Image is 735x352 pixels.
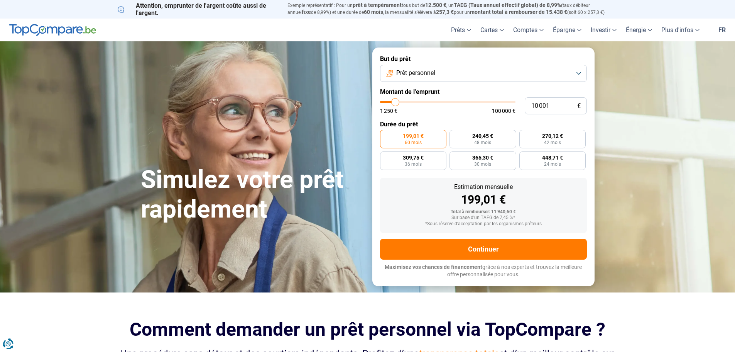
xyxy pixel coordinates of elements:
[380,121,587,128] label: Durée du prêt
[548,19,586,41] a: Épargne
[302,9,311,15] span: fixe
[454,2,561,8] span: TAEG (Taux annuel effectif global) de 8,99%
[542,155,563,160] span: 448,71 €
[586,19,621,41] a: Investir
[380,108,397,114] span: 1 250 €
[657,19,704,41] a: Plus d'infos
[141,165,363,224] h1: Simulez votre prêt rapidement
[509,19,548,41] a: Comptes
[544,162,561,167] span: 24 mois
[386,209,581,215] div: Total à rembourser: 11 940,60 €
[380,88,587,95] label: Montant de l'emprunt
[472,133,493,139] span: 240,45 €
[542,133,563,139] span: 270,12 €
[472,155,493,160] span: 365,30 €
[380,239,587,260] button: Continuer
[386,184,581,190] div: Estimation mensuelle
[403,155,424,160] span: 309,75 €
[385,264,482,270] span: Maximisez vos chances de financement
[470,9,567,15] span: montant total à rembourser de 15.438 €
[396,69,435,77] span: Prêt personnel
[403,133,424,139] span: 199,01 €
[405,162,422,167] span: 36 mois
[577,103,581,109] span: €
[476,19,509,41] a: Cartes
[386,221,581,227] div: *Sous réserve d'acceptation par les organismes prêteurs
[380,55,587,63] label: But du prêt
[353,2,402,8] span: prêt à tempérament
[380,264,587,279] p: grâce à nos experts et trouvez la meilleure offre personnalisée pour vous.
[287,2,618,16] p: Exemple représentatif : Pour un tous but de , un (taux débiteur annuel de 8,99%) et une durée de ...
[380,65,587,82] button: Prêt personnel
[9,24,96,36] img: TopCompare
[544,140,561,145] span: 42 mois
[714,19,730,41] a: fr
[386,215,581,221] div: Sur base d'un TAEG de 7,45 %*
[425,2,446,8] span: 12.500 €
[364,9,383,15] span: 60 mois
[436,9,454,15] span: 257,3 €
[118,319,618,340] h2: Comment demander un prêt personnel via TopCompare ?
[621,19,657,41] a: Énergie
[474,162,491,167] span: 30 mois
[386,194,581,206] div: 199,01 €
[446,19,476,41] a: Prêts
[118,2,278,17] p: Attention, emprunter de l'argent coûte aussi de l'argent.
[405,140,422,145] span: 60 mois
[492,108,515,114] span: 100 000 €
[474,140,491,145] span: 48 mois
